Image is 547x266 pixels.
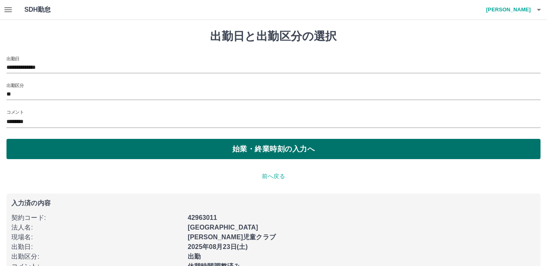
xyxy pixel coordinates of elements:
[11,252,183,262] p: 出勤区分 :
[6,30,541,43] h1: 出勤日と出勤区分の選択
[6,109,24,115] label: コメント
[188,224,258,231] b: [GEOGRAPHIC_DATA]
[188,253,201,260] b: 出勤
[6,82,24,88] label: 出勤区分
[188,214,217,221] b: 42963011
[6,55,19,62] label: 出勤日
[6,139,541,159] button: 始業・終業時刻の入力へ
[188,234,276,240] b: [PERSON_NAME]児童クラブ
[11,200,536,206] p: 入力済の内容
[11,232,183,242] p: 現場名 :
[11,242,183,252] p: 出勤日 :
[11,223,183,232] p: 法人名 :
[11,213,183,223] p: 契約コード :
[188,243,248,250] b: 2025年08月23日(土)
[6,172,541,181] p: 前へ戻る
